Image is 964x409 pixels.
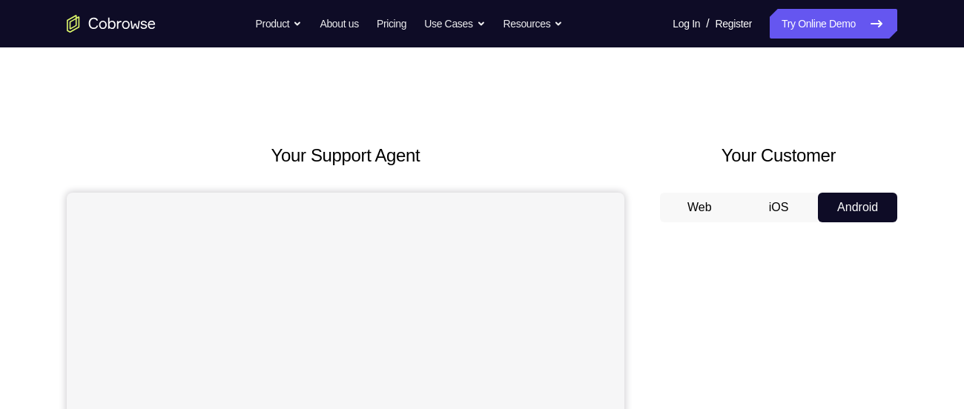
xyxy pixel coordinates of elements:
[716,9,752,39] a: Register
[67,15,156,33] a: Go to the home page
[660,193,739,222] button: Web
[256,9,303,39] button: Product
[67,142,624,169] h2: Your Support Agent
[673,9,700,39] a: Log In
[660,142,897,169] h2: Your Customer
[770,9,897,39] a: Try Online Demo
[706,15,709,33] span: /
[818,193,897,222] button: Android
[377,9,406,39] a: Pricing
[739,193,819,222] button: iOS
[320,9,358,39] a: About us
[424,9,485,39] button: Use Cases
[504,9,564,39] button: Resources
